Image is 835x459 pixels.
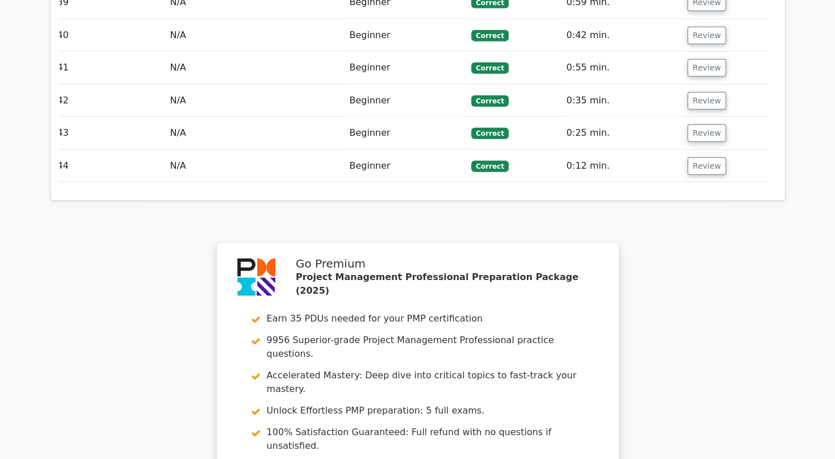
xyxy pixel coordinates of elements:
[165,19,345,52] td: N/A
[53,52,166,84] td: 41
[345,52,467,84] td: Beginner
[471,62,508,74] span: Correct
[471,30,508,41] span: Correct
[53,19,166,52] td: 40
[165,117,345,149] td: N/A
[165,150,345,182] td: N/A
[562,19,683,52] td: 0:42 min.
[687,92,726,110] button: Review
[687,59,726,77] button: Review
[345,19,467,52] td: Beginner
[471,95,508,107] span: Correct
[471,128,508,139] span: Correct
[165,52,345,84] td: N/A
[345,117,467,149] td: Beginner
[53,117,166,149] td: 43
[345,85,467,117] td: Beginner
[687,157,726,175] button: Review
[562,85,683,117] td: 0:35 min.
[562,52,683,84] td: 0:55 min.
[687,124,726,142] button: Review
[53,150,166,182] td: 44
[471,161,508,172] span: Correct
[562,117,683,149] td: 0:25 min.
[345,150,467,182] td: Beginner
[165,85,345,117] td: N/A
[562,150,683,182] td: 0:12 min.
[687,27,726,44] button: Review
[53,85,166,117] td: 42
